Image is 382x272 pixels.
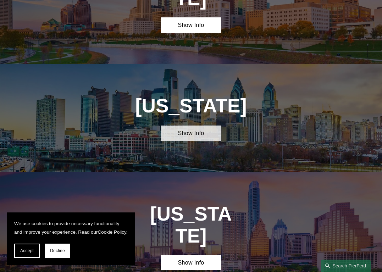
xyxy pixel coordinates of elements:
[161,126,221,141] a: Show Info
[321,260,371,272] a: Search this site
[14,220,128,237] p: We use cookies to provide necessary functionality and improve your experience. Read our .
[146,203,236,247] h1: [US_STATE]
[45,244,70,258] button: Decline
[98,229,126,235] a: Cookie Policy
[14,244,40,258] button: Accept
[161,17,221,33] a: Show Info
[7,212,135,265] section: Cookie banner
[161,255,221,271] a: Show Info
[116,95,266,117] h1: [US_STATE]
[50,248,65,253] span: Decline
[20,248,34,253] span: Accept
